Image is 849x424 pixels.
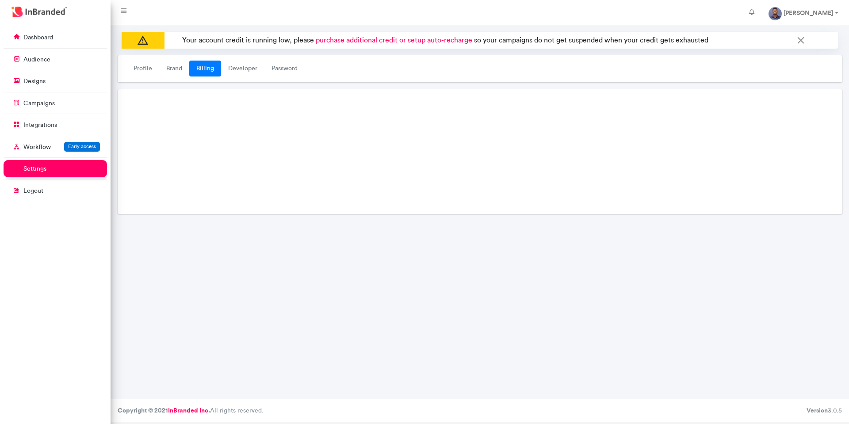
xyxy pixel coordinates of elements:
p: logout [23,187,43,195]
a: WorkflowEarly access [4,138,107,155]
b: Version [807,406,828,414]
p: Your account credit is running low, please so your campaigns do not get suspended when your credi... [179,32,738,49]
a: campaigns [4,95,107,111]
a: settings [4,160,107,177]
a: audience [4,51,107,68]
p: dashboard [23,33,53,42]
p: designs [23,77,46,86]
strong: Copyright © 2021 . [118,406,210,414]
img: InBranded Logo [9,4,69,19]
span: purchase additional credit or setup auto-recharge [316,36,472,44]
a: designs [4,73,107,89]
a: integrations [4,116,107,133]
a: [PERSON_NAME] [761,4,845,21]
a: Brand [159,61,189,76]
div: 3.0.5 [807,406,842,415]
a: Password [264,61,305,76]
a: InBranded Inc [168,406,208,414]
p: audience [23,55,50,64]
img: profile dp [769,7,782,20]
strong: [PERSON_NAME] [784,9,833,17]
p: campaigns [23,99,55,108]
footer: All rights reserved. [111,399,849,422]
p: settings [23,164,46,173]
a: Profile [126,61,159,76]
a: Billing [189,61,221,76]
a: Developer [221,61,264,76]
p: Workflow [23,143,51,152]
a: dashboard [4,29,107,46]
span: Early access [68,143,96,149]
p: integrations [23,121,57,130]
